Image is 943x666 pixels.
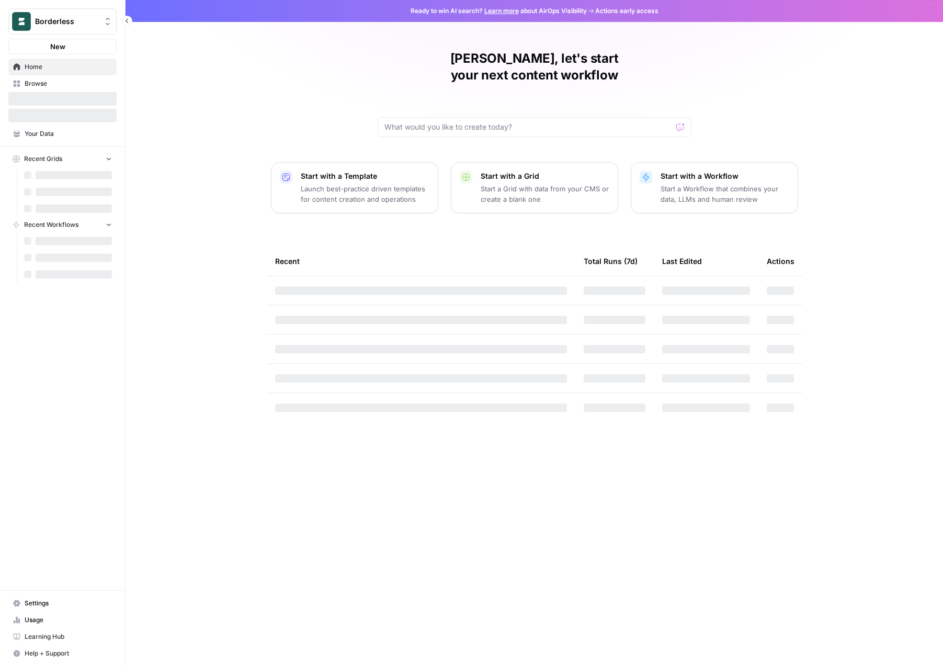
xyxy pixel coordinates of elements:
button: Start with a WorkflowStart a Workflow that combines your data, LLMs and human review [631,162,798,213]
span: Ready to win AI search? about AirOps Visibility [411,6,587,16]
a: Browse [8,75,117,92]
span: New [50,41,65,52]
p: Start a Grid with data from your CMS or create a blank one [481,183,609,204]
button: Recent Workflows [8,217,117,233]
div: Total Runs (7d) [584,247,638,275]
button: Start with a GridStart a Grid with data from your CMS or create a blank one [451,162,618,213]
div: Recent [275,247,567,275]
span: Borderless [35,16,98,27]
span: Your Data [25,129,112,139]
button: New [8,39,117,54]
button: Start with a TemplateLaunch best-practice driven templates for content creation and operations [271,162,438,213]
p: Start with a Template [301,171,429,181]
div: Actions [767,247,794,275]
a: Home [8,59,117,75]
a: Learning Hub [8,628,117,645]
h1: [PERSON_NAME], let's start your next content workflow [378,50,691,84]
a: Usage [8,612,117,628]
input: What would you like to create today? [384,122,672,132]
span: Browse [25,79,112,88]
p: Start with a Workflow [661,171,789,181]
img: Borderless Logo [12,12,31,31]
a: Settings [8,595,117,612]
span: Help + Support [25,649,112,658]
span: Home [25,62,112,72]
button: Workspace: Borderless [8,8,117,35]
a: Your Data [8,125,117,142]
button: Help + Support [8,645,117,662]
span: Learning Hub [25,632,112,641]
span: Actions early access [595,6,658,16]
span: Usage [25,615,112,625]
p: Start with a Grid [481,171,609,181]
span: Recent Workflows [24,220,78,229]
a: Learn more [484,7,519,15]
span: Settings [25,599,112,608]
p: Launch best-practice driven templates for content creation and operations [301,183,429,204]
p: Start a Workflow that combines your data, LLMs and human review [661,183,789,204]
button: Recent Grids [8,151,117,167]
div: Last Edited [662,247,702,275]
span: Recent Grids [24,154,62,164]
